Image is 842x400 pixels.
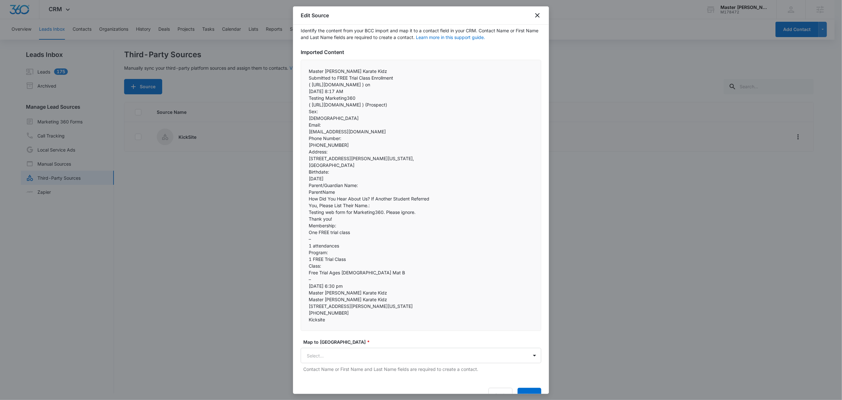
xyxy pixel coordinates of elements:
[301,27,541,41] p: Identify the content from your BCC import and map it to a contact field in your CRM. Contact Name...
[309,289,533,296] p: Master [PERSON_NAME] Karate Kidz
[309,209,533,216] p: Testing web form for Marketing360. Please ignore.
[309,303,533,310] p: [STREET_ADDRESS][PERSON_NAME][US_STATE]
[309,256,533,263] p: 1 FREE Trial Class
[309,162,533,169] p: [GEOGRAPHIC_DATA]
[416,35,485,40] a: Learn more in this support guide.
[309,229,533,236] p: One FREE trial class
[309,283,533,289] p: [DATE] 6:30 pm
[309,135,533,142] p: Phone Number:
[309,122,533,128] p: Email:
[309,75,533,81] p: Submitted to FREE Trial Class Enrollment
[309,195,533,202] p: How Did You Hear About Us? If Another Student Referred
[301,12,329,19] h1: Edit Source
[309,202,533,209] p: You, Please List Their Name.:
[534,12,541,19] button: close
[309,88,533,95] p: [DATE] 8:17 AM
[309,95,533,101] p: Testing Marketing360
[301,48,541,56] p: Imported Content
[309,269,533,276] p: Free Trial Ages [DEMOGRAPHIC_DATA] Mat B
[309,169,533,175] p: Birthdate:
[309,242,533,249] p: 1 attendances
[309,263,533,269] p: Class:
[309,182,533,189] p: Parent/Guardian Name:
[309,142,533,148] p: [PHONE_NUMBER]
[309,101,533,108] p: ( [URL][DOMAIN_NAME] ) (Prospect)
[309,276,533,283] p: –
[309,189,533,195] p: ParentName
[309,175,533,182] p: [DATE]
[309,81,533,88] p: ( [URL][DOMAIN_NAME] ) on
[309,68,533,75] p: Master [PERSON_NAME] Karate Kidz
[309,222,533,229] p: Membership:
[309,108,533,115] p: Sex:
[309,316,533,323] p: Kicksite
[309,310,533,316] p: [PHONE_NUMBER]
[309,296,533,303] p: Master [PERSON_NAME] Karate Kidz
[303,366,541,373] p: Contact Name or First Name and Last Name fields are required to create a contact.
[303,339,544,345] label: Map to [GEOGRAPHIC_DATA]
[309,236,533,242] p: –
[309,128,533,135] p: [EMAIL_ADDRESS][DOMAIN_NAME]
[309,155,533,162] p: [STREET_ADDRESS][PERSON_NAME][US_STATE],
[309,115,533,122] p: [DEMOGRAPHIC_DATA]
[309,249,533,256] p: Program:
[309,148,533,155] p: Address:
[309,216,533,222] p: Thank you!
